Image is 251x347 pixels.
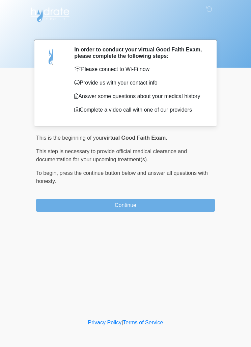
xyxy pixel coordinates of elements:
img: Agent Avatar [41,46,61,67]
span: press the continue button below and answer all questions with honesty. [36,170,208,184]
h1: ‎ ‎ ‎ ‎ [31,24,220,37]
span: This step is necessary to provide official medical clearance and documentation for your upcoming ... [36,148,187,162]
h2: In order to conduct your virtual Good Faith Exam, please complete the following steps: [74,46,205,59]
p: Complete a video call with one of our providers [74,106,205,114]
p: Answer some questions about your medical history [74,92,205,100]
img: Hydrate IV Bar - Arcadia Logo [29,5,71,22]
span: To begin, [36,170,59,176]
span: This is the beginning of your [36,135,104,141]
a: | [121,320,123,325]
a: Privacy Policy [88,320,122,325]
span: . [166,135,167,141]
button: Continue [36,199,215,212]
strong: virtual Good Faith Exam [104,135,166,141]
a: Terms of Service [123,320,163,325]
p: Please connect to Wi-Fi now [74,65,205,73]
p: Provide us with your contact info [74,79,205,87]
